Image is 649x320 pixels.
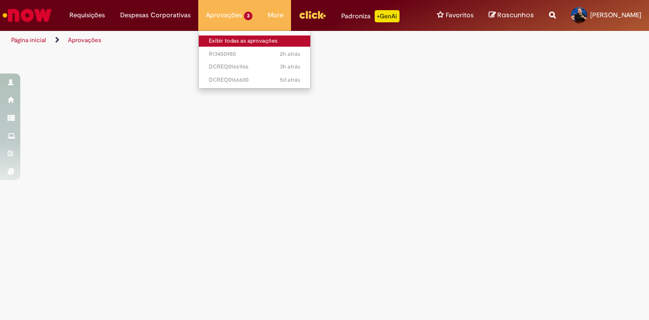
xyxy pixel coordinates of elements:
img: ServiceNow [1,5,53,25]
a: Aberto DCREQ0166600 : [199,75,310,86]
a: Página inicial [11,36,46,44]
span: 2h atrás [280,50,300,58]
a: Aberto R13450980 : [199,49,310,60]
span: [PERSON_NAME] [590,11,641,19]
time: 01/09/2025 07:41:25 [280,63,300,70]
span: DCREQ0166600 [209,76,300,84]
div: Padroniza [341,10,400,22]
span: 3h atrás [280,63,300,70]
span: More [268,10,283,20]
span: Rascunhos [497,10,534,20]
span: Favoritos [446,10,474,20]
span: DCREQ0166966 [209,63,300,71]
img: click_logo_yellow_360x200.png [299,7,326,22]
p: +GenAi [375,10,400,22]
span: Aprovações [206,10,242,20]
ul: Aprovações [198,30,311,89]
a: Aberto DCREQ0166966 : [199,61,310,73]
span: R13450980 [209,50,300,58]
a: Aprovações [68,36,101,44]
a: Rascunhos [489,11,534,20]
ul: Trilhas de página [8,31,425,50]
time: 01/09/2025 08:34:53 [280,50,300,58]
span: Despesas Corporativas [120,10,191,20]
span: 3 [244,12,253,20]
time: 28/08/2025 03:51:53 [280,76,300,84]
a: Exibir todas as aprovações [199,35,310,47]
span: Requisições [69,10,105,20]
span: 5d atrás [280,76,300,84]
